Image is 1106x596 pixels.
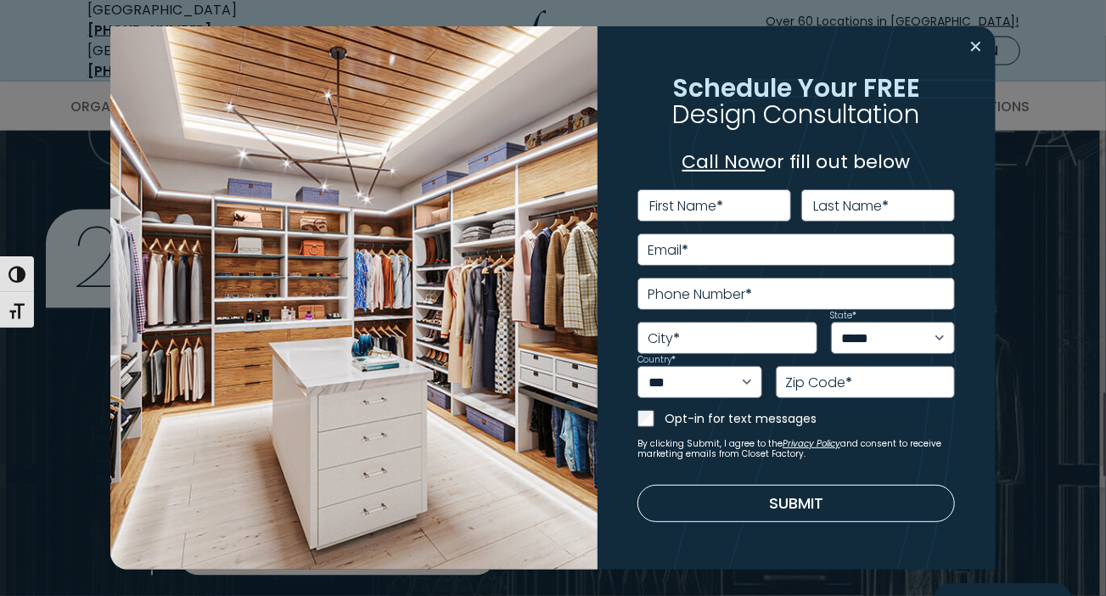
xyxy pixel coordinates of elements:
label: Phone Number [648,288,752,301]
button: Submit [637,485,955,522]
a: Privacy Policy [783,437,840,450]
small: By clicking Submit, I agree to the and consent to receive marketing emails from Closet Factory. [637,439,955,459]
a: Call Now [682,149,766,175]
label: State [831,312,857,320]
p: or fill out below [637,148,955,176]
label: Zip Code [786,376,853,390]
label: Opt-in for text messages [665,410,955,427]
label: Country [637,356,676,364]
label: Email [648,244,688,257]
label: First Name [649,200,723,213]
img: Walk in closet with island [110,26,597,570]
span: Schedule Your FREE [672,70,920,105]
span: Design Consultation [673,97,920,132]
label: City [648,332,680,346]
button: Close modal [964,33,989,60]
label: Last Name [813,200,889,213]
